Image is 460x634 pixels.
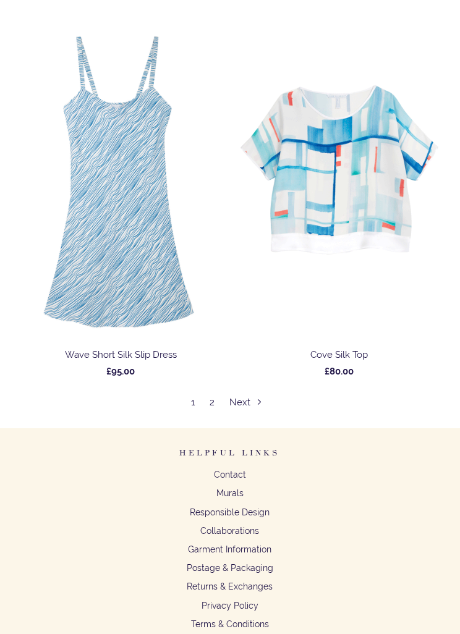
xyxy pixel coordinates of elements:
a: Wave Short Silk Slip Dress Wave Short Silk Slip Dress Wave Short Silk Slip Dress £95.00 [18,29,224,386]
span: £80.00 [325,366,354,378]
a: 2 [210,397,215,408]
a: Terms & Conditions [191,620,269,630]
h6: Helpful Links [18,448,443,468]
span: Wave Short Silk Slip Dress [65,350,177,361]
img: Wave Short Silk Slip Dress [18,29,224,338]
span: £95.00 [106,366,135,378]
a: Postage & Packaging [187,564,273,573]
a: Cove Silk Top Cove Silk Top Cove Silk Top £80.00 [236,29,442,386]
a: Garment Information [188,545,271,555]
a: Collaborations [200,526,259,536]
a: Privacy Policy [202,601,258,611]
a: Contact [214,470,246,480]
span: Cove Silk Top [310,350,368,361]
a: Responsible Design [190,508,270,518]
a: Murals [216,489,244,499]
a: Returns & Exchanges [187,582,273,592]
a: Next [229,397,268,408]
img: Cove Silk Top [236,29,442,338]
span: 1 [185,397,201,410]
